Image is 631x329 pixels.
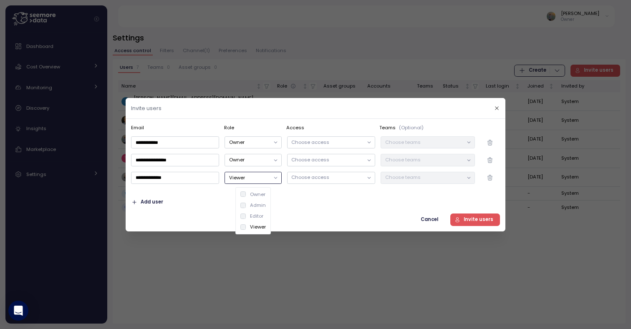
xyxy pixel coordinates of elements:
[385,156,463,163] p: Choose teams
[291,156,363,163] p: Choose access
[250,202,266,208] div: Admin
[385,174,463,181] p: Choose teams
[250,191,265,198] div: Owner
[8,301,28,321] div: Open Intercom Messenger
[385,138,463,145] p: Choose teams
[421,214,438,225] span: Cancel
[225,171,281,183] button: Viewer
[224,124,283,131] p: Role
[291,174,363,181] p: Choose access
[225,136,281,148] button: Owner
[131,124,221,131] p: Email
[291,138,363,145] p: Choose access
[131,105,162,111] h2: Invite users
[379,124,500,131] div: Teams
[250,213,263,219] div: Editor
[131,196,164,208] button: Add user
[450,213,500,226] button: Invite users
[286,124,376,131] p: Access
[414,213,444,226] button: Cancel
[250,224,266,230] div: Viewer
[141,196,163,208] span: Add user
[464,214,493,225] span: Invite users
[399,124,424,131] p: (Optional)
[225,154,281,166] button: Owner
